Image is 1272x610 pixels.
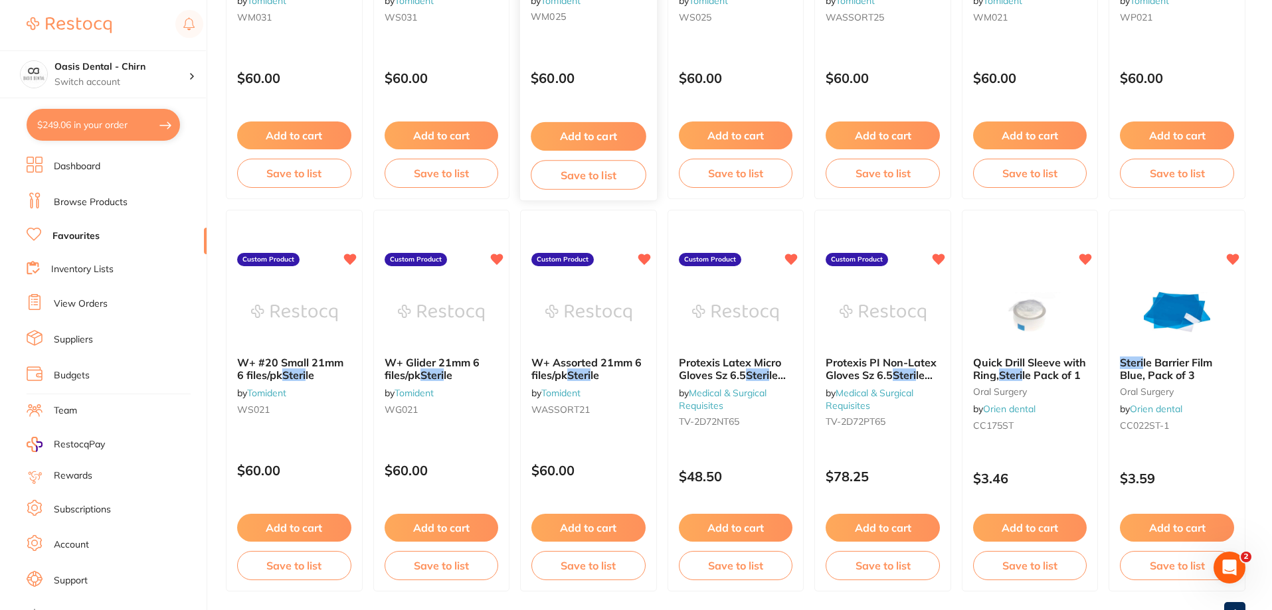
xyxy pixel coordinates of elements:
button: Save to list [973,551,1087,580]
iframe: Intercom live chat [1214,552,1245,583]
button: Save to list [237,159,351,188]
b: Sterile Barrier Film Blue, Pack of 3 [1120,356,1234,381]
p: $60.00 [826,70,940,86]
p: $60.00 [237,463,351,478]
p: $3.46 [973,471,1087,486]
span: WM021 [973,11,1008,23]
button: Add to cart [237,514,351,542]
span: 2 [1241,552,1251,562]
small: oral surgery [1120,386,1234,397]
a: Subscriptions [54,503,111,516]
span: by [679,387,767,411]
button: Save to list [826,551,940,580]
span: WS031 [385,11,417,23]
label: Custom Product [531,253,594,266]
img: W+ #20 Small 21mm 6 files/pk Sterile [251,279,337,346]
a: Suppliers [54,333,93,346]
span: WASSORT25 [826,11,884,23]
em: Steri [893,368,916,382]
span: WP021 [1120,11,1152,23]
label: Custom Product [826,253,888,266]
button: Add to cart [1120,514,1234,542]
button: Save to list [826,159,940,188]
button: Save to list [385,551,499,580]
label: Custom Product [679,253,741,266]
a: Tomident [247,387,286,399]
b: W+ Assorted 21mm 6 files/pk Sterile [531,356,646,381]
img: Sterile Barrier Film Blue, Pack of 3 [1134,279,1220,346]
em: Steri [999,368,1022,382]
em: Steri [567,368,591,382]
span: WG021 [385,404,418,416]
button: Add to cart [1120,121,1234,149]
span: Protexis PI Non-Latex Gloves Sz 6.5 [826,356,937,381]
a: View Orders [54,297,108,311]
a: Budgets [54,369,90,382]
button: Add to cart [385,121,499,149]
span: le [306,368,314,382]
span: Protexis Latex Micro Gloves Sz 6.5 [679,356,781,381]
img: Protexis PI Non-Latex Gloves Sz 6.5 Sterile Powder-free. 50 Pairs/ Box [840,279,926,346]
a: Medical & Surgical Requisites [679,387,767,411]
a: Account [54,538,89,552]
span: by [826,387,913,411]
img: Restocq Logo [27,17,112,33]
p: $60.00 [531,71,646,86]
button: Add to cart [679,514,793,542]
button: Add to cart [237,121,351,149]
span: le [591,368,599,382]
span: WM025 [531,11,566,23]
img: W+ Assorted 21mm 6 files/pk Sterile [545,279,632,346]
label: Custom Product [385,253,447,266]
span: W+ #20 Small 21mm 6 files/pk [237,356,343,381]
h4: Oasis Dental - Chirn [54,60,189,74]
a: Restocq Logo [27,10,112,40]
img: Protexis Latex Micro Gloves Sz 6.5 Sterile Powder-free Surgical Glove Box of 50 Pairs [692,279,778,346]
img: Oasis Dental - Chirn [21,61,47,88]
button: Save to list [385,159,499,188]
span: WS021 [237,404,270,416]
b: Protexis Latex Micro Gloves Sz 6.5 Sterile Powder-free Surgical Glove Box of 50 Pairs [679,356,793,381]
button: Save to list [679,159,793,188]
button: Add to cart [385,514,499,542]
p: $60.00 [679,70,793,86]
p: $78.25 [826,469,940,484]
span: TV-2D72NT65 [679,416,739,427]
b: W+ Glider 21mm 6 files/pk Sterile [385,356,499,381]
span: le Barrier Film Blue, Pack of 3 [1120,356,1212,381]
span: RestocqPay [54,438,105,451]
p: $48.50 [679,469,793,484]
a: Medical & Surgical Requisites [826,387,913,411]
b: Protexis PI Non-Latex Gloves Sz 6.5 Sterile Powder-free. 50 Pairs/ Box [826,356,940,381]
img: W+ Glider 21mm 6 files/pk Sterile [398,279,484,346]
span: WS025 [679,11,711,23]
label: Custom Product [237,253,300,266]
span: WM031 [237,11,272,23]
p: Switch account [54,76,189,89]
span: Quick Drill Sleeve with Ring, [973,356,1086,381]
button: Add to cart [531,514,646,542]
button: Add to cart [973,514,1087,542]
button: Add to cart [826,121,940,149]
a: Orien dental [1130,403,1182,415]
a: Inventory Lists [51,263,114,276]
button: Save to list [1120,551,1234,580]
span: by [973,403,1036,415]
span: WASSORT21 [531,404,590,416]
a: Support [54,574,88,587]
span: W+ Assorted 21mm 6 files/pk [531,356,642,381]
button: Add to cart [826,514,940,542]
a: Dashboard [54,160,100,173]
em: Steri [1120,356,1143,369]
em: Steri [420,368,444,382]
p: $60.00 [237,70,351,86]
button: Add to cart [531,122,646,151]
span: by [1120,403,1182,415]
p: $60.00 [1120,70,1234,86]
p: $60.00 [973,70,1087,86]
span: TV-2D72PT65 [826,416,885,427]
span: le Pack of 1 [1022,368,1081,382]
button: Save to list [237,551,351,580]
button: Save to list [531,551,646,580]
a: Rewards [54,469,92,483]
